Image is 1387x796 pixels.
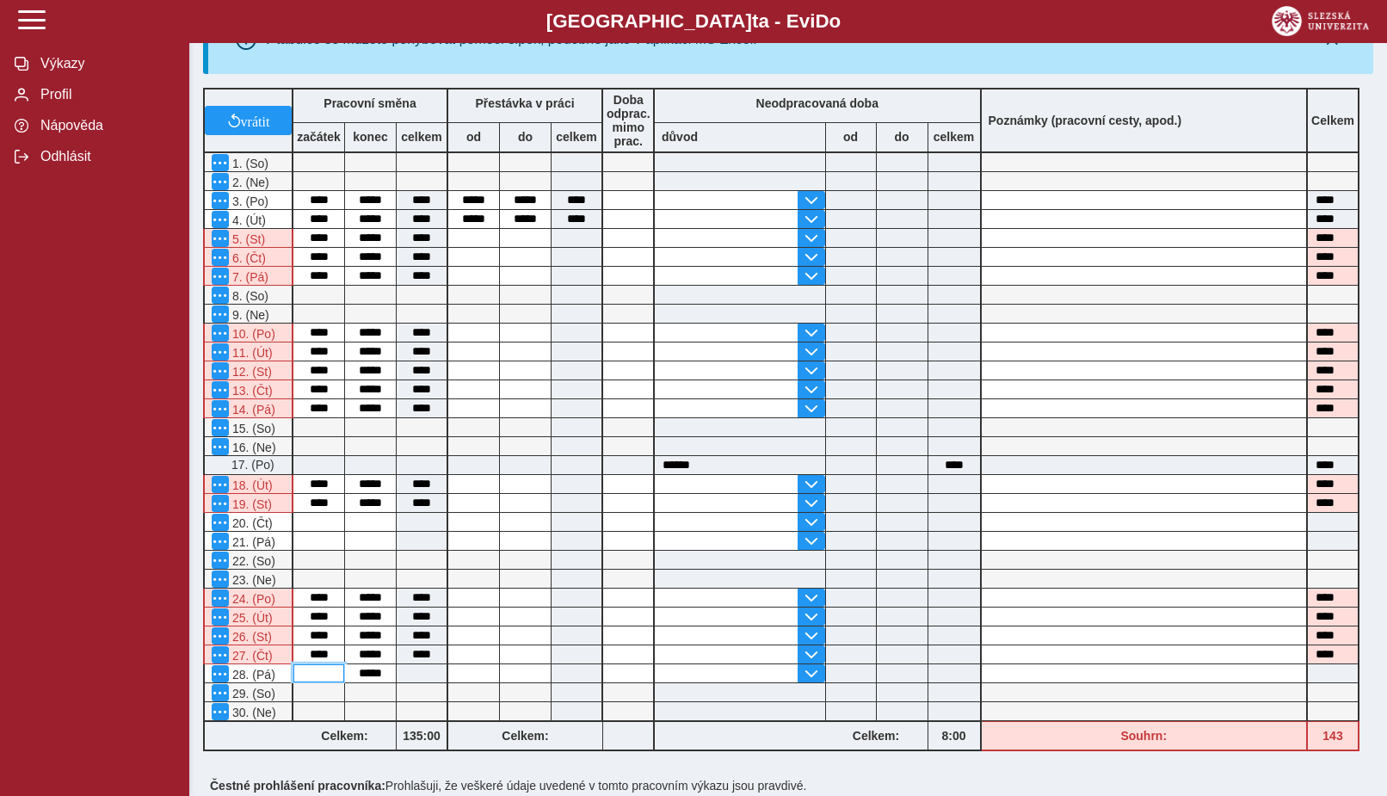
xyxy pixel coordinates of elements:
[607,93,650,148] b: Doba odprac. mimo prac.
[212,646,229,663] button: Menu
[203,361,293,380] div: Po 6 hodinách nepřetržité práce je nutná přestávka v práci na jídlo a oddech v trvání nejméně 30 ...
[229,668,275,682] span: 28. (Pá)
[241,114,270,127] span: vrátit
[212,552,229,569] button: Menu
[229,611,273,625] span: 25. (Út)
[324,96,416,110] b: Pracovní směna
[212,684,229,701] button: Menu
[229,573,276,587] span: 23. (Ne)
[212,305,229,323] button: Menu
[1308,729,1358,743] b: 143
[500,130,551,144] b: do
[229,289,268,303] span: 8. (So)
[229,270,268,284] span: 7. (Pá)
[212,362,229,379] button: Menu
[229,308,269,322] span: 9. (Ne)
[203,267,293,286] div: Po 6 hodinách nepřetržité práce je nutná přestávka v práci na jídlo a oddech v trvání nejméně 30 ...
[229,441,276,454] span: 16. (Ne)
[212,589,229,607] button: Menu
[1120,729,1167,743] b: Souhrn:
[982,721,1309,751] div: Fond pracovní doby (160 h) a součet hodin (143 h) se neshodují!
[35,149,175,164] span: Odhlásit
[448,729,602,743] b: Celkem:
[229,327,275,341] span: 10. (Po)
[982,114,1189,127] b: Poznámky (pracovní cesty, apod.)
[52,10,1335,33] b: [GEOGRAPHIC_DATA] a - Evi
[212,154,229,171] button: Menu
[212,571,229,588] button: Menu
[212,324,229,342] button: Menu
[229,384,273,398] span: 13. (Čt)
[229,157,268,170] span: 1. (So)
[229,630,272,644] span: 26. (St)
[229,706,276,719] span: 30. (Ne)
[203,494,293,513] div: Po 6 hodinách nepřetržité práce je nutná přestávka v práci na jídlo a oddech v trvání nejméně 30 ...
[825,729,928,743] b: Celkem:
[212,703,229,720] button: Menu
[475,96,574,110] b: Přestávka v práci
[203,342,293,361] div: Po 6 hodinách nepřetržité práce je nutná přestávka v práci na jídlo a oddech v trvání nejméně 30 ...
[203,645,293,664] div: Po 6 hodinách nepřetržité práce je nutná přestávka v práci na jídlo a oddech v trvání nejméně 30 ...
[212,495,229,512] button: Menu
[210,779,385,793] b: Čestné prohlášení pracovníka:
[928,729,980,743] b: 8:00
[815,10,829,32] span: D
[205,106,292,135] button: vrátit
[229,365,272,379] span: 12. (St)
[1272,6,1369,36] img: logo_web_su.png
[212,476,229,493] button: Menu
[35,56,175,71] span: Výkazy
[756,96,878,110] b: Neodpracovaná doba
[203,475,293,494] div: Po 6 hodinách nepřetržité práce je nutná přestávka v práci na jídlo a oddech v trvání nejméně 30 ...
[35,118,175,133] span: Nápověda
[212,230,229,247] button: Menu
[229,213,266,227] span: 4. (Út)
[212,665,229,682] button: Menu
[203,626,293,645] div: Po 6 hodinách nepřetržité práce je nutná přestávka v práci na jídlo a oddech v trvání nejméně 30 ...
[229,478,273,492] span: 18. (Út)
[662,130,698,144] b: důvod
[229,403,275,417] span: 14. (Pá)
[229,687,275,700] span: 29. (So)
[293,130,344,144] b: začátek
[212,533,229,550] button: Menu
[212,514,229,531] button: Menu
[212,192,229,209] button: Menu
[203,380,293,399] div: Po 6 hodinách nepřetržité práce je nutná přestávka v práci na jídlo a oddech v trvání nejméně 30 ...
[229,554,275,568] span: 22. (So)
[293,729,396,743] b: Celkem:
[448,130,499,144] b: od
[212,381,229,398] button: Menu
[212,173,229,190] button: Menu
[203,248,293,267] div: Po 6 hodinách nepřetržité práce je nutná přestávka v práci na jídlo a oddech v trvání nejméně 30 ...
[228,458,274,472] span: 17. (Po)
[397,130,447,144] b: celkem
[229,535,275,549] span: 21. (Pá)
[212,211,229,228] button: Menu
[345,130,396,144] b: konec
[877,130,928,144] b: do
[1308,721,1359,751] div: Fond pracovní doby (160 h) a součet hodin (143 h) se neshodují!
[229,649,273,663] span: 27. (Čt)
[397,729,447,743] b: 135:00
[229,497,272,511] span: 19. (St)
[212,400,229,417] button: Menu
[203,324,293,342] div: Po 6 hodinách nepřetržité práce je nutná přestávka v práci na jídlo a oddech v trvání nejméně 30 ...
[752,10,758,32] span: t
[229,251,266,265] span: 6. (Čt)
[212,268,229,285] button: Menu
[229,592,275,606] span: 24. (Po)
[829,10,841,32] span: o
[212,419,229,436] button: Menu
[928,130,980,144] b: celkem
[35,87,175,102] span: Profil
[229,422,275,435] span: 15. (So)
[229,346,273,360] span: 11. (Út)
[552,130,601,144] b: celkem
[212,608,229,626] button: Menu
[212,287,229,304] button: Menu
[203,229,293,248] div: Po 6 hodinách nepřetržité práce je nutná přestávka v práci na jídlo a oddech v trvání nejméně 30 ...
[212,249,229,266] button: Menu
[826,130,876,144] b: od
[212,627,229,645] button: Menu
